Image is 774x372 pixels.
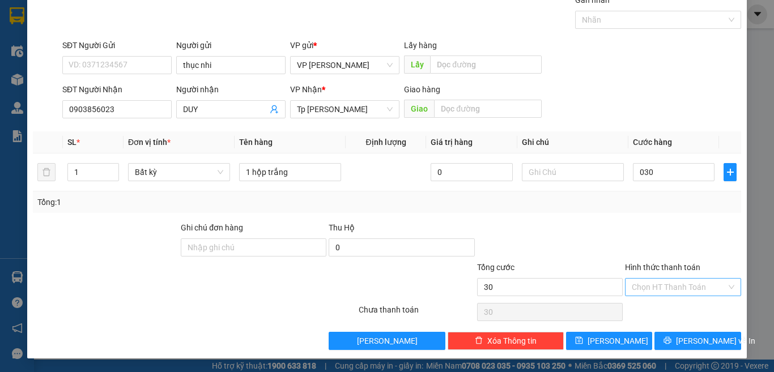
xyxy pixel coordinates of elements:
[62,83,172,96] div: SĐT Người Nhận
[404,100,434,118] span: Giao
[434,100,542,118] input: Dọc đường
[633,138,672,147] span: Cước hàng
[297,57,393,74] span: VP Phan Rang
[37,196,300,208] div: Tổng: 1
[290,39,399,52] div: VP gửi
[588,335,648,347] span: [PERSON_NAME]
[475,336,483,345] span: delete
[430,55,542,74] input: Dọc đường
[37,163,56,181] button: delete
[517,131,628,153] th: Ghi chú
[724,168,736,177] span: plus
[135,164,223,181] span: Bất kỳ
[625,263,700,272] label: Hình thức thanh toán
[270,105,279,114] span: user-add
[404,41,437,50] span: Lấy hàng
[128,138,171,147] span: Đơn vị tính
[575,336,583,345] span: save
[239,138,273,147] span: Tên hàng
[62,39,172,52] div: SĐT Người Gửi
[358,303,476,323] div: Chưa thanh toán
[67,138,76,147] span: SL
[181,238,326,256] input: Ghi chú đơn hàng
[724,163,737,181] button: plus
[566,332,653,350] button: save[PERSON_NAME]
[676,335,755,347] span: [PERSON_NAME] và In
[365,138,406,147] span: Định lượng
[176,83,286,96] div: Người nhận
[290,85,322,94] span: VP Nhận
[239,163,341,181] input: VD: Bàn, Ghế
[329,223,355,232] span: Thu Hộ
[329,332,445,350] button: [PERSON_NAME]
[181,223,243,232] label: Ghi chú đơn hàng
[448,332,564,350] button: deleteXóa Thông tin
[404,85,440,94] span: Giao hàng
[522,163,624,181] input: Ghi Chú
[487,335,537,347] span: Xóa Thông tin
[431,138,473,147] span: Giá trị hàng
[431,163,512,181] input: 0
[176,39,286,52] div: Người gửi
[297,101,393,118] span: Tp Hồ Chí Minh
[477,263,514,272] span: Tổng cước
[654,332,741,350] button: printer[PERSON_NAME] và In
[664,336,671,345] span: printer
[404,55,430,74] span: Lấy
[357,335,418,347] span: [PERSON_NAME]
